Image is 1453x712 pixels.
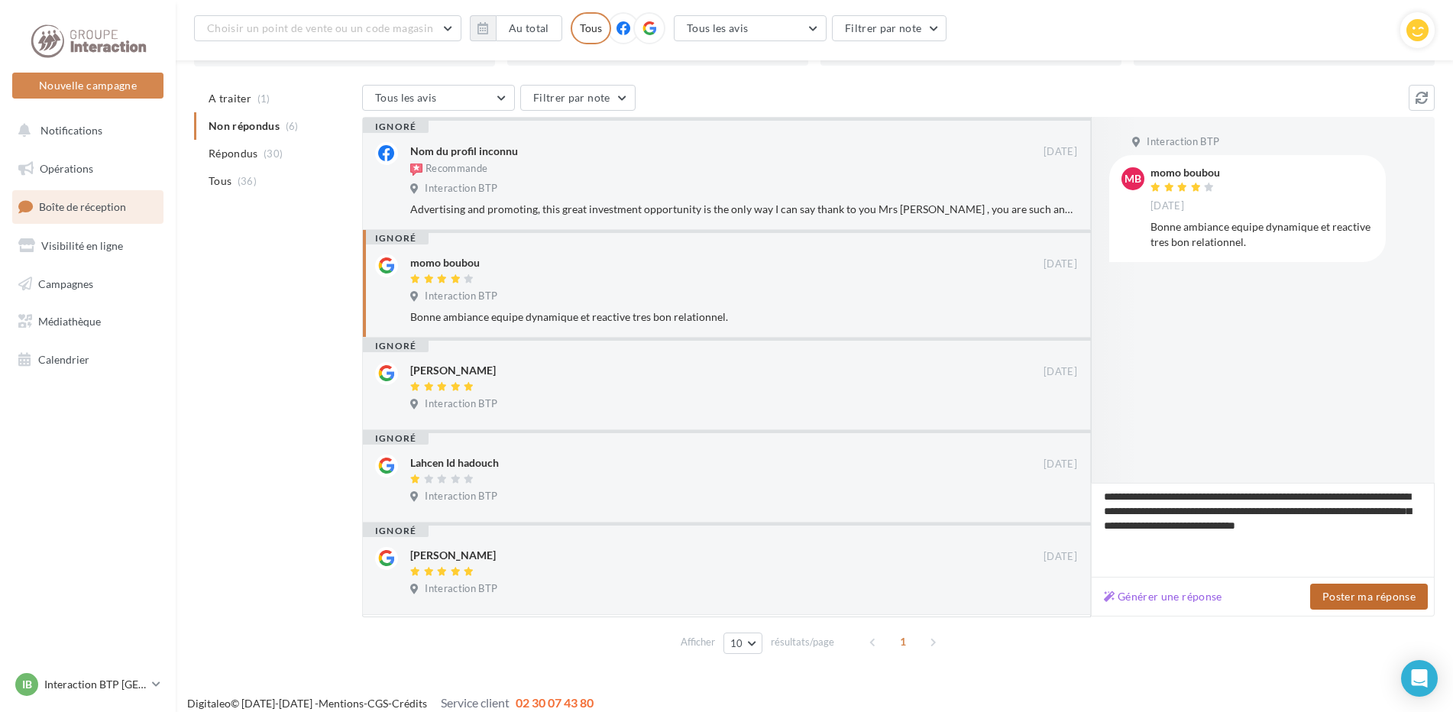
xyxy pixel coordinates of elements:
[1044,257,1077,271] span: [DATE]
[38,315,101,328] span: Médiathèque
[363,121,429,133] div: ignoré
[410,309,1077,325] div: Bonne ambiance equipe dynamique et reactive tres bon relationnel.
[1150,219,1374,250] div: Bonne ambiance equipe dynamique et reactive tres bon relationnel.
[187,697,231,710] a: Digitaleo
[470,15,562,41] button: Au total
[363,232,429,244] div: ignoré
[1401,660,1438,697] div: Open Intercom Messenger
[41,239,123,252] span: Visibilité en ligne
[410,162,487,177] div: Recommande
[209,146,258,161] span: Répondus
[441,695,510,710] span: Service client
[9,344,167,376] a: Calendrier
[410,548,496,563] div: [PERSON_NAME]
[392,697,427,710] a: Crédits
[425,582,497,596] span: Interaction BTP
[1125,171,1141,186] span: mb
[516,695,594,710] span: 02 30 07 43 80
[687,21,749,34] span: Tous les avis
[410,363,496,378] div: [PERSON_NAME]
[39,200,126,213] span: Boîte de réception
[1044,550,1077,564] span: [DATE]
[362,85,515,111] button: Tous les avis
[771,635,834,649] span: résultats/page
[264,147,283,160] span: (30)
[9,230,167,262] a: Visibilité en ligne
[209,173,231,189] span: Tous
[891,629,915,654] span: 1
[425,290,497,303] span: Interaction BTP
[363,432,429,445] div: ignoré
[40,124,102,137] span: Notifications
[9,190,167,223] a: Boîte de réception
[723,633,762,654] button: 10
[187,697,594,710] span: © [DATE]-[DATE] - - -
[410,144,518,159] div: Nom du profil inconnu
[38,277,93,290] span: Campagnes
[410,455,499,471] div: Lahcen Id hadouch
[40,162,93,175] span: Opérations
[12,73,163,99] button: Nouvelle campagne
[681,635,715,649] span: Afficher
[425,397,497,411] span: Interaction BTP
[44,677,146,692] p: Interaction BTP [GEOGRAPHIC_DATA]
[832,15,947,41] button: Filtrer par note
[12,670,163,699] a: IB Interaction BTP [GEOGRAPHIC_DATA]
[9,153,167,185] a: Opérations
[38,353,89,366] span: Calendrier
[367,697,388,710] a: CGS
[674,15,827,41] button: Tous les avis
[1147,135,1219,149] span: Interaction BTP
[9,268,167,300] a: Campagnes
[1310,584,1428,610] button: Poster ma réponse
[238,175,257,187] span: (36)
[363,525,429,537] div: ignoré
[207,21,433,34] span: Choisir un point de vente ou un code magasin
[1044,365,1077,379] span: [DATE]
[375,91,437,104] span: Tous les avis
[410,202,1077,217] div: Advertising and promoting, this great investment opportunity is the only way I can say thank to y...
[520,85,636,111] button: Filtrer par note
[496,15,562,41] button: Au total
[410,163,422,176] img: recommended.png
[571,12,611,44] div: Tous
[257,92,270,105] span: (1)
[9,306,167,338] a: Médiathèque
[194,15,461,41] button: Choisir un point de vente ou un code magasin
[319,697,364,710] a: Mentions
[363,340,429,352] div: ignoré
[22,677,32,692] span: IB
[410,255,480,270] div: momo boubou
[9,115,160,147] button: Notifications
[425,182,497,196] span: Interaction BTP
[1150,199,1184,213] span: [DATE]
[1098,587,1228,606] button: Générer une réponse
[1150,167,1220,178] div: momo boubou
[1044,145,1077,159] span: [DATE]
[209,91,251,106] span: A traiter
[730,637,743,649] span: 10
[1044,458,1077,471] span: [DATE]
[425,490,497,503] span: Interaction BTP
